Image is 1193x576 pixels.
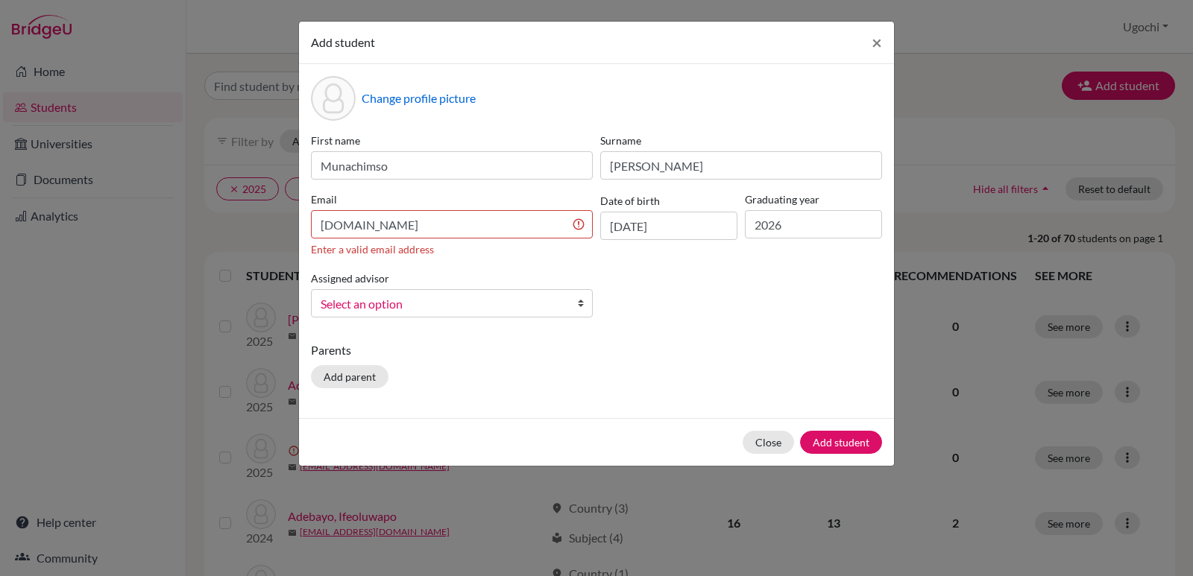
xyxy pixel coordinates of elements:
label: Surname [600,133,882,148]
label: Date of birth [600,193,660,209]
button: Add parent [311,365,388,388]
button: Add student [800,431,882,454]
span: Select an option [321,294,564,314]
p: Parents [311,341,882,359]
div: Profile picture [311,76,356,121]
span: × [872,31,882,53]
label: Assigned advisor [311,270,389,286]
label: Email [311,192,593,207]
div: Enter a valid email address [311,241,593,257]
label: First name [311,133,593,148]
label: Graduating year [745,192,882,207]
button: Close [860,22,894,63]
span: Add student [311,35,375,49]
button: Close [743,431,794,454]
input: dd/mm/yyyy [600,212,737,240]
